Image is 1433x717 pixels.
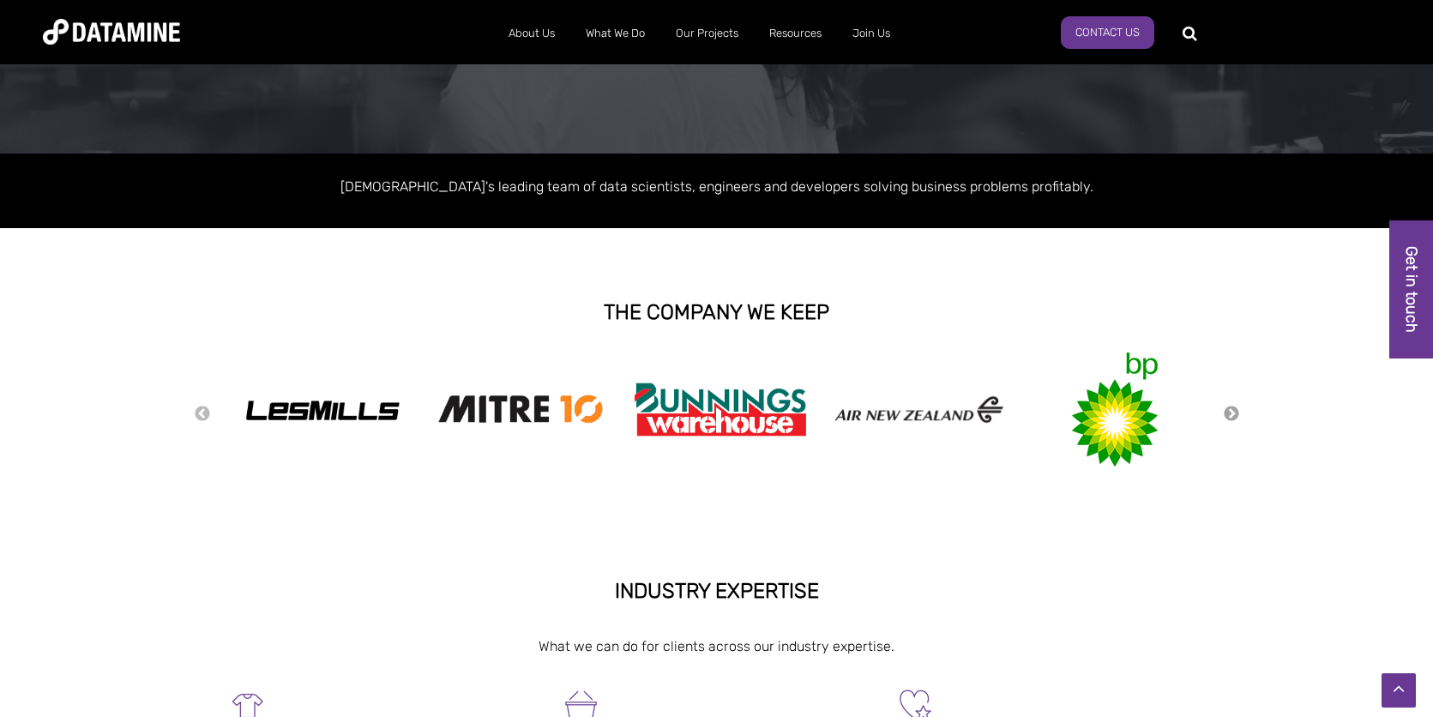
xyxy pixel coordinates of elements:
[194,405,211,424] button: Previous
[635,377,806,442] img: Bunnings Warehouse
[570,11,660,56] a: What We Do
[493,11,570,56] a: About Us
[660,11,754,56] a: Our Projects
[1389,220,1433,358] a: Get in touch
[604,300,829,324] strong: THE COMPANY WE KEEP
[834,392,1005,427] img: airnewzealand
[1068,352,1162,467] img: bp-1
[615,579,819,603] strong: INDUSTRY EXPERTISE
[1061,16,1154,49] a: Contact Us
[228,175,1206,198] p: [DEMOGRAPHIC_DATA]'s leading team of data scientists, engineers and developers solving business p...
[237,395,408,425] img: Les Mills Logo
[754,11,837,56] a: Resources
[837,11,906,56] a: Join Us
[43,19,180,45] img: Datamine
[1223,405,1240,424] button: Next
[539,638,894,654] span: What we can do for clients across our industry expertise.
[436,389,607,429] img: Mitre 10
